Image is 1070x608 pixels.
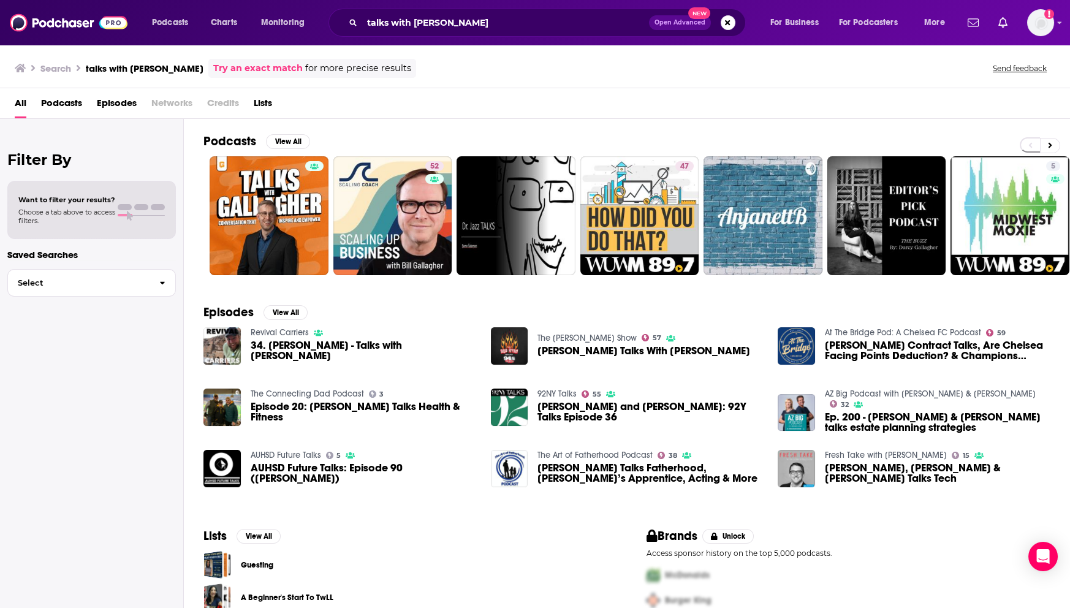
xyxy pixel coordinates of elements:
[86,63,203,74] h3: talks with [PERSON_NAME]
[203,450,241,487] img: AUHSD Future Talks: Episode 90 (Kelly Gallagher)
[669,453,677,458] span: 38
[1027,9,1054,36] button: Show profile menu
[993,12,1012,33] a: Show notifications dropdown
[8,279,150,287] span: Select
[203,134,310,149] a: PodcastsView All
[537,401,763,422] span: [PERSON_NAME] and [PERSON_NAME]: 92Y Talks Episode 36
[251,401,476,422] a: Episode 20: Brent Gallagher Talks Health & Fitness
[251,463,476,484] a: AUHSD Future Talks: Episode 90 (Kelly Gallagher)
[266,134,310,149] button: View All
[997,330,1006,336] span: 59
[333,156,452,275] a: 52
[989,63,1050,74] button: Send feedback
[580,156,699,275] a: 47
[326,452,341,459] a: 5
[825,340,1050,361] span: [PERSON_NAME] Contract Talks, Are Chelsea Facing Points Deduction? & Champions League Review #CFC
[830,400,849,408] a: 32
[251,340,476,361] a: 34. John Gallagher - Talks with Gallagher
[916,13,960,32] button: open menu
[340,9,757,37] div: Search podcasts, credits, & more...
[825,412,1050,433] a: Ep. 200 - Sarah Clifford Gallagher & Kennedy talks estate planning strategies
[7,249,176,260] p: Saved Searches
[41,93,82,118] a: Podcasts
[251,450,321,460] a: AUHSD Future Talks
[430,161,439,173] span: 52
[254,93,272,118] a: Lists
[825,327,981,338] a: At The Bridge Pod: A Chelsea FC Podcast
[762,13,834,32] button: open menu
[203,528,227,544] h2: Lists
[152,14,188,31] span: Podcasts
[537,450,653,460] a: The Art of Fatherhood Podcast
[924,14,945,31] span: More
[207,93,239,118] span: Credits
[825,340,1050,361] a: Conor Gallagher's Contract Talks, Are Chelsea Facing Points Deduction? & Champions League Review ...
[653,335,661,341] span: 57
[963,12,984,33] a: Show notifications dropdown
[537,389,577,399] a: 92NY Talks
[97,93,137,118] a: Episodes
[537,401,763,422] a: Kristin Chenoweth and Peter Gallagher: 92Y Talks Episode 36
[537,463,763,484] span: [PERSON_NAME] Talks Fatherhood, [PERSON_NAME]’s Apprentice, Acting & More
[778,450,815,487] img: Tammy Baldwin, Mike Gallagher & Tommy Talks Tech
[237,529,281,544] button: View All
[252,13,321,32] button: open menu
[251,327,309,338] a: Revival Carriers
[491,327,528,365] img: Rod Ryan Talks With Liam Gallagher
[379,392,384,397] span: 3
[7,151,176,169] h2: Filter By
[537,333,637,343] a: The Rod Ryan Show
[658,452,677,459] a: 38
[1027,9,1054,36] img: User Profile
[241,558,273,572] a: Guesting
[10,11,127,34] img: Podchaser - Follow, Share and Rate Podcasts
[1046,161,1060,171] a: 5
[251,340,476,361] span: 34. [PERSON_NAME] - Talks with [PERSON_NAME]
[143,13,204,32] button: open menu
[203,305,254,320] h2: Episodes
[203,327,241,365] img: 34. John Gallagher - Talks with Gallagher
[841,402,849,408] span: 32
[655,20,705,26] span: Open Advanced
[203,305,308,320] a: EpisodesView All
[825,450,947,460] a: Fresh Take with Josh Dukelow
[770,14,819,31] span: For Business
[1051,161,1055,173] span: 5
[986,329,1006,336] a: 59
[1044,9,1054,19] svg: Add a profile image
[778,327,815,365] img: Conor Gallagher's Contract Talks, Are Chelsea Facing Points Deduction? & Champions League Review ...
[647,528,697,544] h2: Brands
[251,401,476,422] span: Episode 20: [PERSON_NAME] Talks Health & Fitness
[211,14,237,31] span: Charts
[839,14,898,31] span: For Podcasters
[491,450,528,487] a: Patrick Gallagher Talks Fatherhood, Tiger’s Apprentice, Acting & More
[369,390,384,398] a: 3
[680,161,689,173] span: 47
[213,61,303,75] a: Try an exact match
[825,463,1050,484] span: [PERSON_NAME], [PERSON_NAME] & [PERSON_NAME] Talks Tech
[647,549,1050,558] p: Access sponsor history on the top 5,000 podcasts.
[203,389,241,426] img: Episode 20: Brent Gallagher Talks Health & Fitness
[203,528,281,544] a: ListsView All
[778,394,815,431] img: Ep. 200 - Sarah Clifford Gallagher & Kennedy talks estate planning strategies
[963,453,969,458] span: 15
[362,13,649,32] input: Search podcasts, credits, & more...
[251,463,476,484] span: AUHSD Future Talks: Episode 90 ([PERSON_NAME])
[305,61,411,75] span: for more precise results
[203,551,231,579] span: Guesting
[665,570,710,580] span: McDonalds
[675,161,694,171] a: 47
[203,13,245,32] a: Charts
[18,196,115,204] span: Want to filter your results?
[15,93,26,118] a: All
